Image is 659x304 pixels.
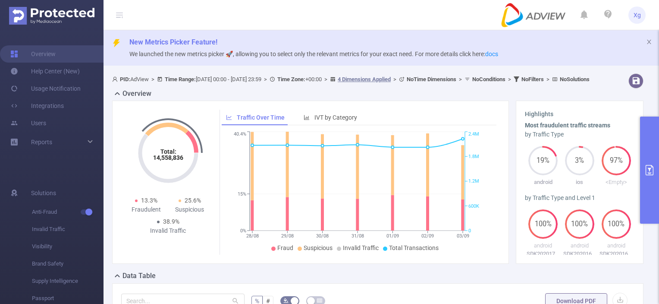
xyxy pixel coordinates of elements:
tspan: 0% [240,228,246,234]
b: No Filters [521,76,544,82]
p: SDK2020172005043154x05vpyz7fpfqu [525,250,562,258]
span: Reports [31,139,52,146]
a: docs [485,51,498,57]
div: Invalid Traffic [146,226,190,235]
span: Fraud [277,244,293,251]
p: android [525,178,562,187]
b: No Solutions [560,76,590,82]
span: 97% [602,157,631,164]
img: Protected Media [9,7,94,25]
span: > [322,76,330,82]
i: icon: user [112,76,120,82]
tspan: Total: [160,148,176,155]
tspan: 2.4M [468,132,479,137]
div: Fraudulent [125,205,168,214]
span: 38.9% [163,218,179,225]
tspan: 40.4% [234,132,246,137]
span: 100% [602,221,631,228]
tspan: 03/09 [456,233,469,239]
a: Reports [31,133,52,151]
tspan: 14,558,836 [153,154,183,161]
span: <Empty> [606,179,627,185]
button: icon: close [646,37,652,47]
span: AdView [DATE] 00:00 - [DATE] 23:59 +00:00 [112,76,590,82]
i: icon: bar-chart [304,114,310,120]
span: > [456,76,464,82]
p: ios [562,178,598,187]
span: Invalid Traffic [343,244,379,251]
tspan: 01/09 [386,233,399,239]
span: > [149,76,157,82]
i: icon: table [317,298,322,303]
u: 4 Dimensions Applied [338,76,391,82]
span: Visibility [32,238,104,255]
i: icon: thunderbolt [112,39,121,47]
span: > [391,76,399,82]
span: 19% [528,157,558,164]
span: 25.6% [185,197,201,204]
p: android [562,241,598,250]
p: android [598,241,634,250]
span: Supply Intelligence [32,272,104,290]
span: Solutions [31,184,56,202]
tspan: 0 [468,228,471,234]
p: SDK20201621040431maoic26fhgp4jmz [598,250,634,258]
b: Time Zone: [277,76,305,82]
h3: Highlights [525,110,634,119]
span: 3% [565,157,594,164]
a: Help Center (New) [10,63,80,80]
span: Suspicious [304,244,333,251]
span: Anti-Fraud [32,203,104,221]
tspan: 1.2M [468,179,479,184]
tspan: 15% [238,191,246,197]
a: Overview [10,45,56,63]
span: Invalid Traffic [32,221,104,238]
b: PID: [120,76,130,82]
tspan: 600K [468,203,479,209]
i: icon: bg-colors [283,298,289,303]
div: Suspicious [168,205,212,214]
a: Integrations [10,97,64,114]
tspan: 1.8M [468,154,479,159]
span: 100% [565,221,594,228]
h2: Overview [122,89,151,99]
span: Traffic Over Time [237,114,285,121]
b: No Conditions [472,76,505,82]
b: Time Range: [165,76,196,82]
i: icon: line-chart [226,114,232,120]
span: > [261,76,270,82]
span: Brand Safety [32,255,104,272]
div: by Traffic Type and Level 1 [525,193,634,203]
a: Users [10,114,46,132]
span: Xg [634,6,641,24]
b: Most fraudulent traffic streams [525,122,610,129]
tspan: 30/08 [316,233,329,239]
span: Total Transactions [389,244,439,251]
tspan: 28/08 [246,233,258,239]
a: Usage Notification [10,80,81,97]
tspan: 02/09 [421,233,434,239]
i: icon: close [646,39,652,45]
span: > [505,76,514,82]
tspan: 29/08 [281,233,293,239]
p: android [525,241,562,250]
h2: Data Table [122,271,156,281]
span: 100% [528,221,558,228]
span: 13.3% [141,197,157,204]
span: IVT by Category [314,114,357,121]
span: New Metrics Picker Feature! [129,38,217,46]
p: SDK20201621040442zf4v3n1d3p68q0c [562,250,598,258]
span: > [544,76,552,82]
b: No Time Dimensions [407,76,456,82]
div: by Traffic Type [525,130,634,139]
tspan: 31/08 [351,233,364,239]
span: We launched the new metrics picker 🚀, allowing you to select only the relevant metrics for your e... [129,51,498,57]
